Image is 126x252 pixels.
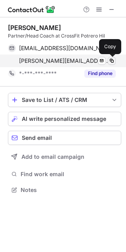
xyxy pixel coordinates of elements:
[84,70,116,77] button: Reveal Button
[8,93,121,107] button: save-profile-one-click
[19,57,110,64] span: [PERSON_NAME][EMAIL_ADDRESS][DOMAIN_NAME]
[8,131,121,145] button: Send email
[8,24,61,32] div: [PERSON_NAME]
[21,186,118,194] span: Notes
[21,154,84,160] span: Add to email campaign
[8,184,121,196] button: Notes
[22,116,106,122] span: AI write personalized message
[8,169,121,180] button: Find work email
[8,32,121,39] div: Partner/Head Coach at CrossFit Potrero Hil
[8,150,121,164] button: Add to email campaign
[22,135,52,141] span: Send email
[8,112,121,126] button: AI write personalized message
[21,171,118,178] span: Find work email
[19,45,110,52] span: [EMAIL_ADDRESS][DOMAIN_NAME]
[8,5,55,14] img: ContactOut v5.3.10
[22,97,107,103] div: Save to List / ATS / CRM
